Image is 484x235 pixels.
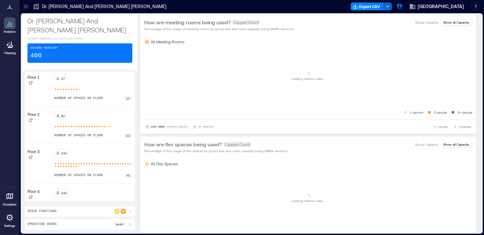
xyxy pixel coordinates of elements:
p: 10 [126,96,130,100]
p: Loading metrics data ... [291,76,325,81]
p: Floor 4 [27,189,39,194]
span: COMPARE [458,125,471,129]
p: 400 [30,51,42,60]
p: number of spaces on floor [54,133,103,138]
span: [GEOGRAPHIC_DATA] [418,3,464,10]
p: All Flex Spaces [151,161,178,166]
p: Percentage of the usage of flex spaces by group size and room capacity (using Waffle sensors) [144,148,287,153]
a: Floorplans [1,188,18,208]
p: Group Capacity [415,20,438,25]
p: How are flex spaces being used? [144,140,222,148]
p: Settings [4,224,15,228]
p: Cleaning [4,51,16,55]
p: 8a - 8p [116,222,123,226]
p: number of spaces on floor [54,173,103,178]
p: Group Capacity [415,142,438,147]
p: Floor 3 [27,149,39,154]
p: Floor 1 [27,74,39,80]
span: Capped Count [232,20,260,25]
p: Space Functions [27,209,57,214]
p: 141 [61,190,67,196]
p: How are meeting rooms being used? [144,18,231,26]
p: Dr. [PERSON_NAME] And [PERSON_NAME] [PERSON_NAME] [27,16,132,34]
p: Assigned Headcount [30,46,58,50]
p: Operating Hours [27,222,57,227]
p: 15 minutes [198,125,214,129]
p: Show all Capacity [443,142,469,147]
p: Percentage of the usage of meeting rooms by group size and room capacity (using Waffle sensors) [144,26,293,31]
p: 3+ people [457,110,472,115]
span: EXPORT [438,125,448,129]
a: Settings [2,210,17,230]
p: [STREET_ADDRESS][US_STATE][US_STATE] [27,37,132,41]
p: Floorplans [3,203,16,207]
button: EXPORT [432,124,449,130]
button: Last Week |[DATE]-[DATE] [144,124,189,130]
p: 22 [126,134,130,138]
button: COMPARE [452,124,472,130]
a: Analytics [2,16,18,36]
p: number of spaces on floor [54,96,103,101]
p: Loading metrics data ... [291,198,325,203]
p: 91 [61,113,65,118]
p: 40 [126,173,130,177]
p: 131 [61,151,67,156]
p: 37 [61,76,65,81]
p: Analytics [4,30,16,34]
p: 1 person [410,110,423,115]
p: All Meeting Rooms [151,39,184,44]
p: Floor 2 [27,112,39,117]
p: Show all Capacity [443,20,469,25]
p: 2 people [434,110,447,115]
a: Cleaning [2,37,18,57]
button: [GEOGRAPHIC_DATA] [407,1,466,12]
span: Capped Count [223,142,251,147]
button: Export CSV [351,3,384,10]
p: Dr. [PERSON_NAME] And [PERSON_NAME] [PERSON_NAME] [42,3,166,10]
